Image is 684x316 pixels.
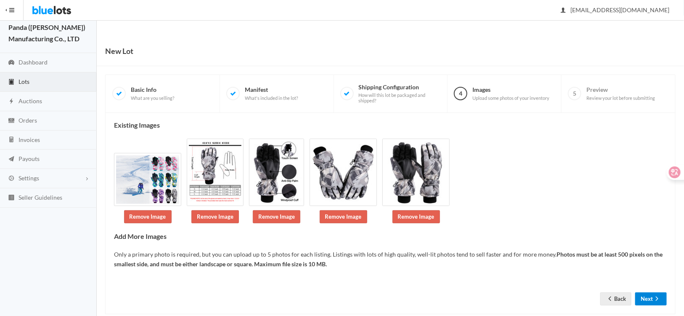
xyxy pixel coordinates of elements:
[359,92,441,104] span: How will this lot be packaged and shipped?
[245,86,298,101] span: Manifest
[187,139,244,206] img: e1f7821c-4338-4bdb-ba0b-2e467cf10ff9-1707978439.jpg
[19,97,42,104] span: Auctions
[606,295,614,303] ion-icon: arrow back
[382,139,450,206] img: 2479aef5-e9d9-46cf-9e6b-28e7f3b52a89-1707978441.jpg
[131,95,174,101] span: What are you selling?
[19,136,40,143] span: Invoices
[653,295,661,303] ion-icon: arrow forward
[635,292,667,305] button: Nextarrow forward
[320,210,367,223] a: Remove Image
[114,121,667,129] h4: Existing Images
[114,233,667,240] h4: Add More Images
[19,174,39,182] span: Settings
[392,210,440,223] a: Remove Image
[7,175,16,183] ion-icon: cog
[310,139,377,206] img: 913a7f09-273c-4f03-a8e0-b561c8319f2f-1707978440.jpg
[586,95,655,101] span: Review your lot before submitting
[568,87,581,100] span: 5
[114,153,181,206] img: b6e25cde-ec1c-4c6e-b4ef-baf939f7e045-1707978439.jpg
[131,86,174,101] span: Basic Info
[7,117,16,125] ion-icon: cash
[19,59,48,66] span: Dashboard
[245,95,298,101] span: What's included in the lot?
[19,155,40,162] span: Payouts
[114,251,663,268] b: Photos must be at least 500 pixels on the smallest side, and must be either landscape or square. ...
[249,139,304,206] img: bf08464b-85b2-4013-ad7f-89f4125cb172-1707978440.jpg
[105,45,133,57] h1: New Lot
[19,78,29,85] span: Lots
[253,210,300,223] a: Remove Image
[559,7,567,15] ion-icon: person
[359,83,441,104] span: Shipping Configuration
[7,98,16,106] ion-icon: flash
[191,210,239,223] a: Remove Image
[8,23,85,43] strong: Panda ([PERSON_NAME]) Manufacturing Co., LTD
[454,87,467,100] span: 4
[472,95,549,101] span: Upload some photos of your inventory
[472,86,549,101] span: Images
[7,59,16,67] ion-icon: speedometer
[19,194,62,201] span: Seller Guidelines
[124,210,172,223] a: Remove Image
[7,78,16,86] ion-icon: clipboard
[19,117,37,124] span: Orders
[561,6,669,13] span: [EMAIL_ADDRESS][DOMAIN_NAME]
[600,292,631,305] a: arrow backBack
[114,250,667,269] p: Only a primary photo is required, but you can upload up to 5 photos for each listing. Listings wi...
[586,86,655,101] span: Preview
[7,136,16,144] ion-icon: calculator
[7,194,16,202] ion-icon: list box
[7,155,16,163] ion-icon: paper plane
